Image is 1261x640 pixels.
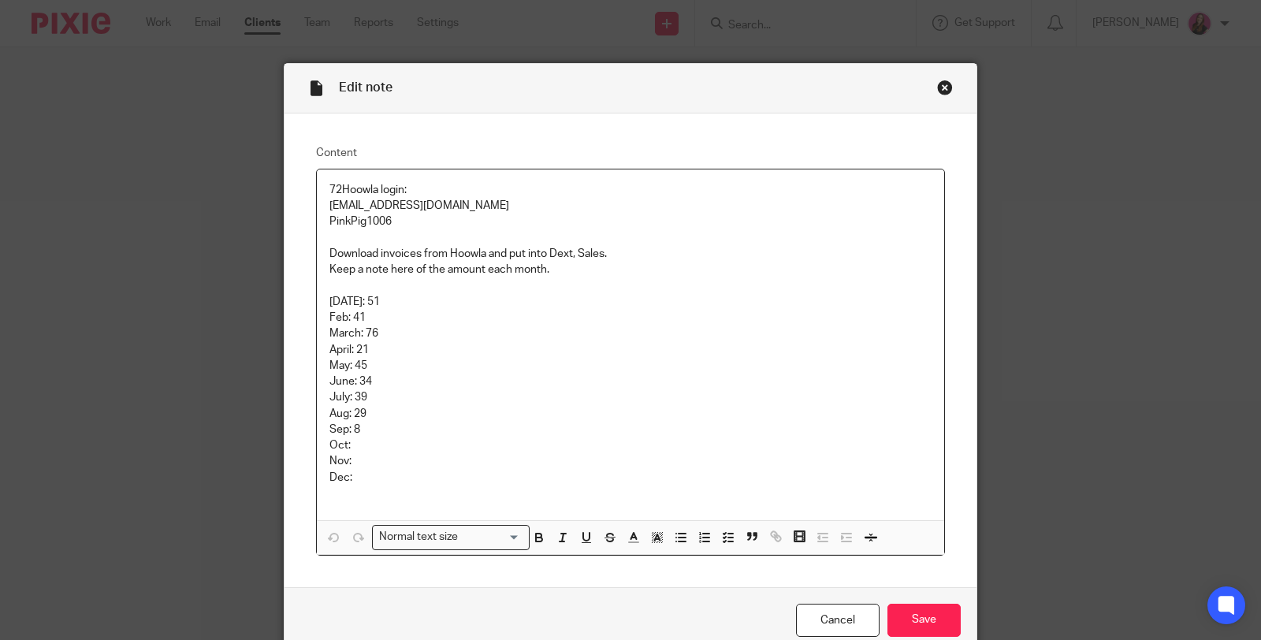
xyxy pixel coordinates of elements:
[376,529,462,545] span: Normal text size
[329,470,932,486] p: Dec:
[329,294,932,310] p: [DATE]: 51
[329,310,932,326] p: Feb: 41
[316,145,945,161] label: Content
[329,389,932,405] p: July: 39
[329,198,932,214] p: [EMAIL_ADDRESS][DOMAIN_NAME]
[463,529,520,545] input: Search for option
[329,326,932,341] p: March: 76
[329,374,932,389] p: June: 34
[329,214,932,229] p: PinkPig1006
[339,81,392,94] span: Edit note
[329,358,932,374] p: May: 45
[329,422,932,437] p: Sep: 8
[329,437,932,453] p: Oct:
[329,246,932,262] p: Download invoices from Hoowla and put into Dext, Sales.
[887,604,961,638] input: Save
[329,453,932,469] p: Nov:
[937,80,953,95] div: Close this dialog window
[329,406,932,422] p: Aug: 29
[329,342,932,358] p: April: 21
[329,182,932,198] p: 72Hoowla login:
[796,604,880,638] a: Cancel
[372,525,530,549] div: Search for option
[329,262,932,277] p: Keep a note here of the amount each month.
